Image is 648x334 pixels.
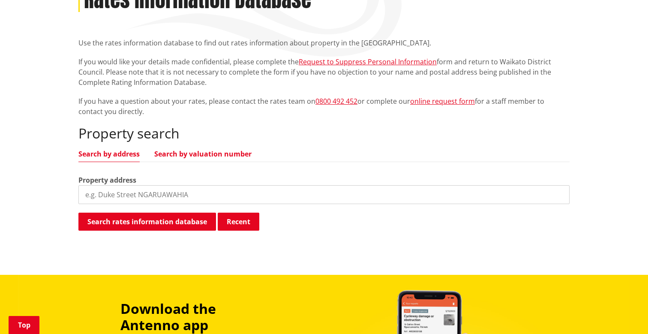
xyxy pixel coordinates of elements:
label: Property address [78,175,136,185]
button: Search rates information database [78,213,216,231]
a: Search by address [78,150,140,157]
p: If you would like your details made confidential, please complete the form and return to Waikato ... [78,57,570,87]
a: Search by valuation number [154,150,252,157]
h2: Property search [78,125,570,141]
input: e.g. Duke Street NGARUAWAHIA [78,185,570,204]
button: Recent [218,213,259,231]
a: Top [9,316,39,334]
a: 0800 492 452 [315,96,357,106]
iframe: Messenger Launcher [609,298,639,329]
a: Request to Suppress Personal Information [299,57,437,66]
h3: Download the Antenno app [120,301,276,334]
a: online request form [410,96,475,106]
p: Use the rates information database to find out rates information about property in the [GEOGRAPHI... [78,38,570,48]
p: If you have a question about your rates, please contact the rates team on or complete our for a s... [78,96,570,117]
